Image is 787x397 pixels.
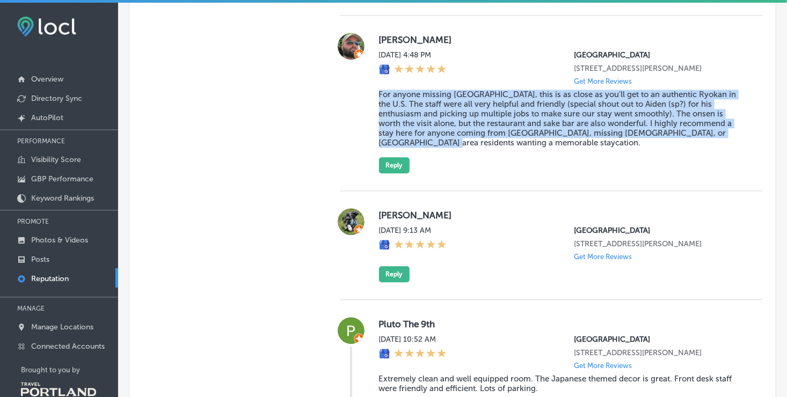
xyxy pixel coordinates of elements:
img: Travel Portland [21,383,96,396]
p: 4901 NE Five Oaks Dr [574,64,746,73]
p: Manage Locations [31,322,93,332]
div: 5 Stars [394,64,447,76]
p: Visibility Score [31,155,81,164]
div: 5 Stars [394,348,447,360]
img: fda3e92497d09a02dc62c9cd864e3231.png [17,17,76,36]
label: [PERSON_NAME] [379,34,746,45]
p: Cedartree Hotel [574,50,746,60]
div: 5 Stars [394,239,447,251]
p: Directory Sync [31,94,82,103]
p: AutoPilot [31,113,63,122]
p: Brought to you by [21,366,118,374]
label: [DATE] 4:48 PM [379,50,447,60]
p: Cedartree Hotel [574,226,746,235]
blockquote: Extremely clean and well equipped room. The Japanese themed decor is great. Front desk staff were... [379,374,746,393]
button: Reply [379,157,410,173]
p: Get More Reviews [574,77,632,85]
p: Posts [31,255,49,264]
blockquote: For anyone missing [GEOGRAPHIC_DATA], this is as close as you'll get to an authentic Ryokan in th... [379,90,746,148]
p: Cedartree Hotel [574,335,746,344]
p: Get More Reviews [574,362,632,370]
p: Reputation [31,274,69,283]
label: [PERSON_NAME] [379,210,746,220]
label: Pluto The 9th [379,319,746,329]
p: Keyword Rankings [31,194,94,203]
p: Get More Reviews [574,253,632,261]
p: 4901 NE Five Oaks Dr [574,348,746,357]
p: GBP Performance [31,174,93,183]
label: [DATE] 10:52 AM [379,335,447,344]
button: Reply [379,266,410,282]
p: Overview [31,75,63,84]
p: Connected Accounts [31,342,105,351]
p: Photos & Videos [31,236,88,245]
label: [DATE] 9:13 AM [379,226,447,235]
p: 4901 NE Five Oaks Dr [574,239,746,248]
